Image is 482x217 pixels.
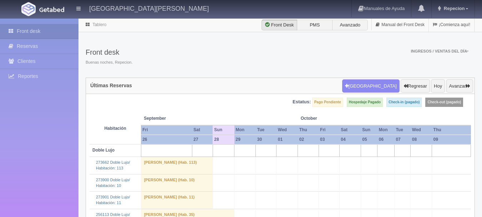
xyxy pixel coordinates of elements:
[319,135,339,144] th: 03
[192,125,213,135] th: Sat
[442,6,465,11] span: Repecion
[104,126,126,131] strong: Habitación
[141,135,192,144] th: 26
[411,49,468,53] span: Ingresos / Ventas del día
[301,115,337,122] span: October
[141,192,213,209] td: [PERSON_NAME] (Hab. 11)
[446,79,473,93] button: Avanzar
[276,125,298,135] th: Wed
[89,4,209,13] h4: [GEOGRAPHIC_DATA][PERSON_NAME]
[213,135,234,144] th: 28
[372,18,428,32] a: Manual del Front Desk
[386,98,422,107] label: Check-in (pagado)
[262,20,297,30] label: Front Desk
[432,125,471,135] th: Thu
[192,135,213,144] th: 27
[141,125,192,135] th: Fri
[297,20,333,30] label: PMS
[319,125,339,135] th: Fri
[21,2,36,16] img: Getabed
[312,98,343,107] label: Pago Pendiente
[377,135,395,144] th: 06
[92,22,106,27] a: Tablero
[144,115,210,122] span: September
[411,135,432,144] th: 08
[394,125,410,135] th: Tue
[377,125,395,135] th: Mon
[213,125,234,135] th: Sun
[425,98,463,107] label: Check-out (pagado)
[394,135,410,144] th: 07
[39,7,64,12] img: Getabed
[401,79,430,93] button: Regresar
[96,160,130,170] a: 273662 Doble Lujo/Habitación: 113
[141,157,213,174] td: [PERSON_NAME] (Hab. 113)
[332,20,368,30] label: Avanzado
[431,79,445,93] button: Hoy
[90,83,132,88] h4: Últimas Reservas
[298,125,319,135] th: Thu
[86,60,132,65] span: Buenas noches, Repecion.
[256,125,276,135] th: Tue
[411,125,432,135] th: Wed
[96,195,130,205] a: 273901 Doble Lujo/Habitación: 11
[347,98,383,107] label: Hospedaje Pagado
[96,178,130,188] a: 273900 Doble Lujo/Habitación: 10
[361,135,377,144] th: 05
[339,125,361,135] th: Sat
[339,135,361,144] th: 04
[92,148,115,153] b: Doble Lujo
[298,135,319,144] th: 02
[86,48,132,56] h3: Front desk
[234,125,256,135] th: Mon
[276,135,298,144] th: 01
[429,18,474,32] a: ¡Comienza aquí!
[256,135,276,144] th: 30
[141,174,213,191] td: [PERSON_NAME] (Hab. 10)
[432,135,471,144] th: 09
[234,135,256,144] th: 29
[342,79,400,93] button: [GEOGRAPHIC_DATA]
[293,99,311,105] label: Estatus:
[361,125,377,135] th: Sun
